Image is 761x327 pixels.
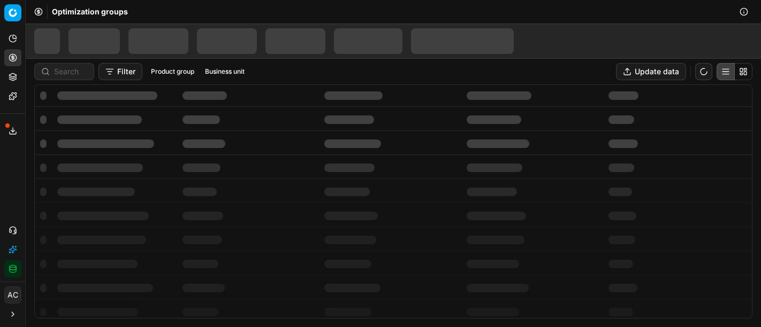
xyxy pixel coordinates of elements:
span: AC [5,287,21,303]
button: Update data [616,63,686,80]
nav: breadcrumb [52,6,128,17]
button: Filter [98,63,142,80]
span: Optimization groups [52,6,128,17]
input: Search [54,66,87,77]
button: Business unit [201,65,249,78]
button: Product group [147,65,199,78]
button: AC [4,286,21,303]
